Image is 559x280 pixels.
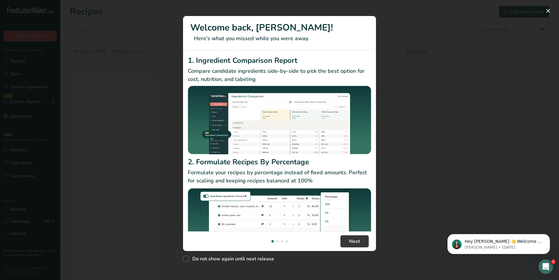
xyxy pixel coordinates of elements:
[188,86,371,154] img: Ingredient Comparison Report
[190,21,369,34] h1: Welcome back, [PERSON_NAME]!
[188,187,371,260] img: Formulate Recipes By Percentage
[188,156,371,167] h2: 2. Formulate Recipes By Percentage
[438,221,559,264] iframe: Intercom notifications message
[349,238,360,245] span: Next
[188,67,371,83] p: Compare candidate ingredients side-by-side to pick the best option for cost, nutrition, and labeling
[551,259,556,264] span: 1
[188,169,371,185] p: Formulate your recipes by percentage instead of fixed amounts. Perfect for scaling and keeping re...
[190,34,369,43] p: Here's what you missed while you were away.
[538,259,553,274] iframe: Intercom live chat
[188,55,371,66] h2: 1. Ingredient Comparison Report
[340,235,369,247] button: Next
[189,256,274,262] span: Do not show again until next release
